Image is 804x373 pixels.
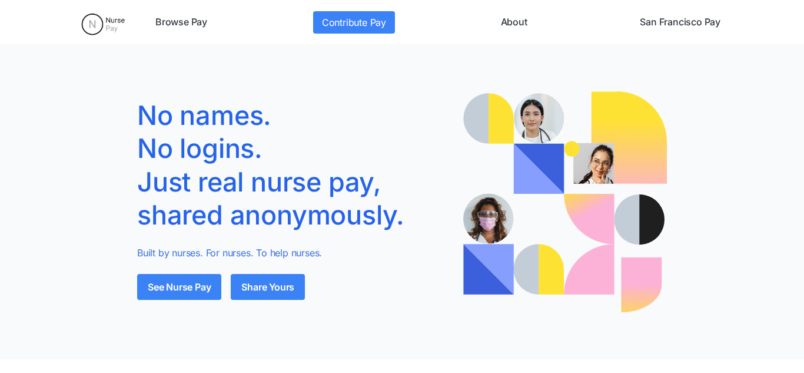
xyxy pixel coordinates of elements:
[137,99,446,232] h1: No names. No logins. Just real nurse pay, shared anonymously.
[137,274,221,300] a: See Nurse Pay
[463,91,667,312] img: Illustration of a nurse with speech bubbles showing real pay quotes
[231,274,305,300] a: Share Yours
[313,11,395,34] a: Contribute Pay
[151,11,212,34] a: Browse Pay
[137,246,446,260] p: Built by nurses. For nurses. To help nurses.
[496,11,532,34] a: About
[635,11,725,34] a: San Francisco Pay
